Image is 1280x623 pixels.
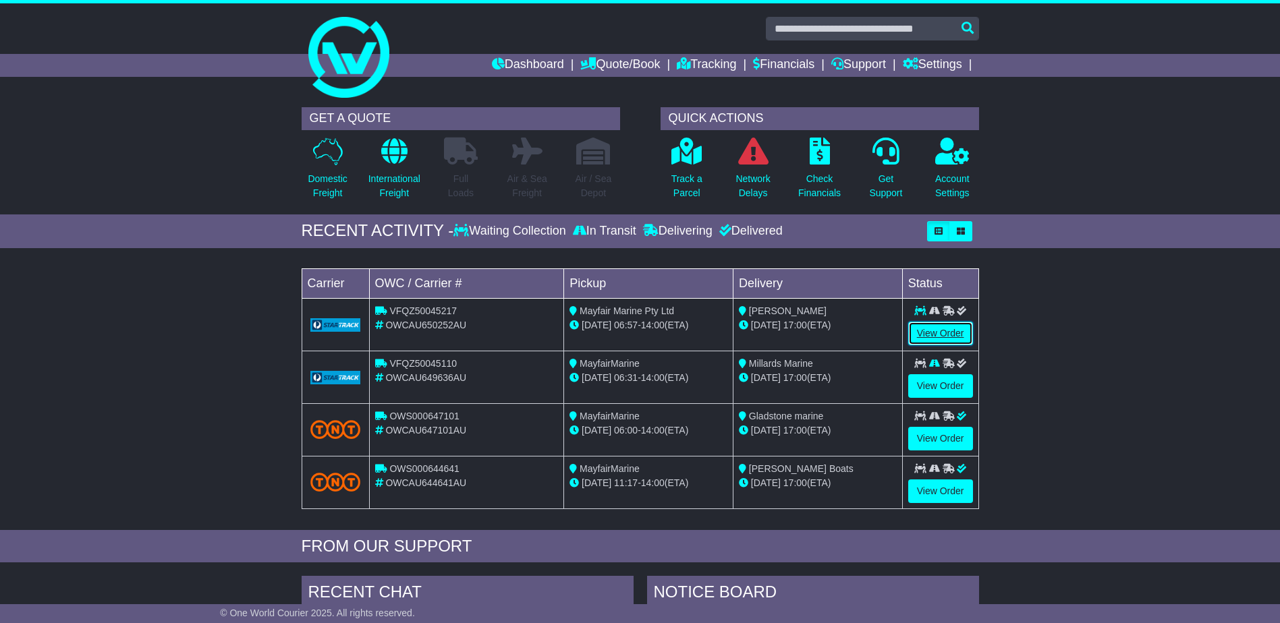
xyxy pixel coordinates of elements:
[749,411,824,421] span: Gladstone marine
[749,358,813,369] span: Millards Marine
[308,172,347,200] p: Domestic Freight
[751,477,781,488] span: [DATE]
[641,477,665,488] span: 14:00
[753,54,814,77] a: Financials
[310,318,361,332] img: GetCarrierServiceLogo
[580,463,640,474] span: MayfairMarine
[220,607,415,618] span: © One World Courier 2025. All rights reserved.
[453,224,569,239] div: Waiting Collection
[735,137,771,208] a: NetworkDelays
[389,358,457,369] span: VFQZ50045110
[385,425,466,436] span: OWCAU647101AU
[783,372,807,383] span: 17:00
[310,420,361,438] img: TNT_Domestic.png
[302,107,620,130] div: GET A QUOTE
[310,473,361,491] img: TNT_Domestic.png
[677,54,736,77] a: Tracking
[716,224,783,239] div: Delivered
[614,372,638,383] span: 06:31
[302,221,454,241] div: RECENT ACTIVITY -
[582,477,611,488] span: [DATE]
[389,305,457,316] span: VFQZ50045217
[902,268,978,298] td: Status
[641,320,665,330] span: 14:00
[564,268,733,298] td: Pickup
[751,320,781,330] span: [DATE]
[908,427,973,450] a: View Order
[641,372,665,383] span: 14:00
[641,425,665,436] span: 14:00
[307,137,347,208] a: DomesticFreight
[751,425,781,436] span: [DATE]
[614,477,638,488] span: 11:17
[385,372,466,383] span: OWCAU649636AU
[580,358,640,369] span: MayfairMarine
[868,137,903,208] a: GetSupport
[869,172,902,200] p: Get Support
[576,172,612,200] p: Air / Sea Depot
[798,137,841,208] a: CheckFinancials
[582,372,611,383] span: [DATE]
[935,172,970,200] p: Account Settings
[580,54,660,77] a: Quote/Book
[903,54,962,77] a: Settings
[569,318,727,332] div: - (ETA)
[783,425,807,436] span: 17:00
[369,268,564,298] td: OWC / Carrier #
[614,425,638,436] span: 06:00
[671,137,703,208] a: Track aParcel
[640,224,716,239] div: Delivering
[749,305,827,316] span: [PERSON_NAME]
[908,322,973,345] a: View Order
[671,172,702,200] p: Track a Parcel
[302,576,634,612] div: RECENT CHAT
[783,477,807,488] span: 17:00
[569,371,727,385] div: - (ETA)
[614,320,638,330] span: 06:57
[385,320,466,330] span: OWCAU650252AU
[831,54,886,77] a: Support
[582,425,611,436] span: [DATE]
[739,423,897,438] div: (ETA)
[935,137,970,208] a: AccountSettings
[908,374,973,398] a: View Order
[444,172,478,200] p: Full Loads
[310,371,361,384] img: GetCarrierServiceLogo
[302,268,369,298] td: Carrier
[783,320,807,330] span: 17:00
[569,224,640,239] div: In Transit
[735,172,770,200] p: Network Delays
[739,476,897,490] div: (ETA)
[798,172,841,200] p: Check Financials
[580,411,640,421] span: MayfairMarine
[582,320,611,330] span: [DATE]
[569,423,727,438] div: - (ETA)
[733,268,902,298] td: Delivery
[507,172,547,200] p: Air & Sea Freight
[751,372,781,383] span: [DATE]
[739,318,897,332] div: (ETA)
[389,411,460,421] span: OWS000647101
[368,137,421,208] a: InternationalFreight
[492,54,564,77] a: Dashboard
[908,479,973,503] a: View Order
[580,305,674,316] span: Mayfair Marine Pty Ltd
[389,463,460,474] span: OWS000644641
[739,371,897,385] div: (ETA)
[569,476,727,490] div: - (ETA)
[302,537,979,556] div: FROM OUR SUPPORT
[647,576,979,612] div: NOTICE BOARD
[661,107,979,130] div: QUICK ACTIONS
[385,477,466,488] span: OWCAU644641AU
[368,172,420,200] p: International Freight
[749,463,854,474] span: [PERSON_NAME] Boats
